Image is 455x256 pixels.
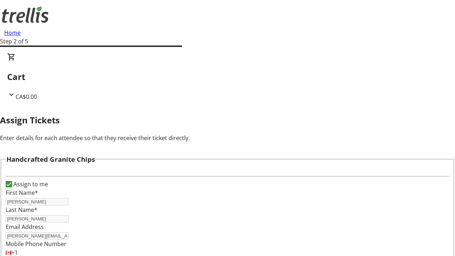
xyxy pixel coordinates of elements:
label: Last Name* [6,206,37,214]
label: Mobile Phone Number [6,240,66,248]
label: Assign to me [12,180,48,188]
div: CartCA$0.00 [7,53,448,101]
h3: Handcrafted Granite Chips [6,154,95,164]
h2: Cart [7,70,448,83]
span: CA$0.00 [16,93,37,101]
label: Email Address [6,223,44,231]
label: First Name* [6,189,38,197]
